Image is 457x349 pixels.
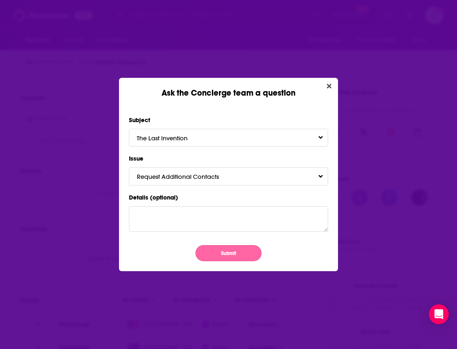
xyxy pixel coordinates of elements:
[324,81,335,91] button: Close
[129,115,328,125] label: Subject
[195,245,262,261] button: Submit
[429,304,449,324] div: Open Intercom Messenger
[129,153,328,164] label: Issue
[129,129,328,147] button: The Last InventionToggle Pronoun Dropdown
[129,192,328,203] label: Details (optional)
[137,134,204,142] span: The Last Invention
[119,78,338,98] div: Ask the Concierge team a question
[137,173,236,181] span: Request Additional Contacts
[129,167,328,185] button: Request Additional ContactsToggle Pronoun Dropdown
